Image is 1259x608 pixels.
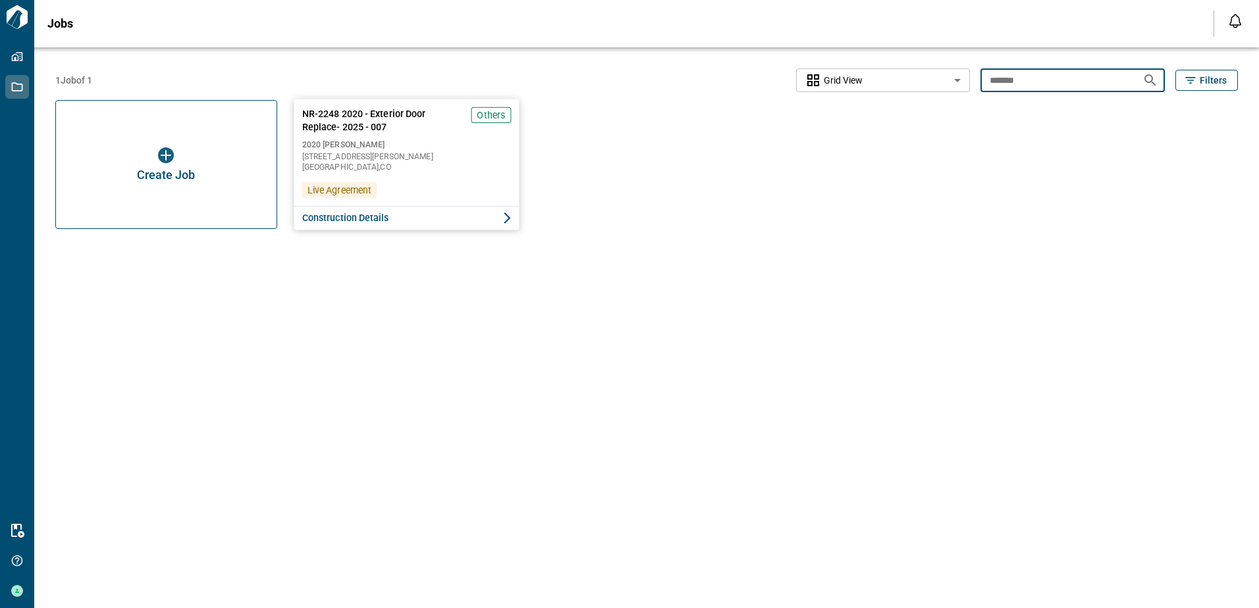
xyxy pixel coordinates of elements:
[302,139,510,149] span: 2020 [PERSON_NAME]
[477,109,505,122] span: Others
[47,17,73,30] span: Jobs
[1175,70,1238,91] button: Filters
[55,74,92,87] span: 1 Job of 1
[1200,74,1227,87] span: Filters
[158,147,174,163] img: icon button
[302,107,465,134] span: NR-2248 2020 - Exterior Door Replace- 2025 - 007
[137,168,195,182] span: Create Job
[1225,11,1246,32] button: Open notification feed
[308,183,371,196] span: Live Agreement
[302,153,510,161] span: [STREET_ADDRESS][PERSON_NAME]
[796,67,970,94] div: Without label
[302,163,510,171] span: [GEOGRAPHIC_DATA] , CO
[1137,67,1164,93] button: Search jobs
[824,74,863,87] span: Grid View
[294,206,519,230] button: Construction Details
[302,211,388,224] span: Construction Details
